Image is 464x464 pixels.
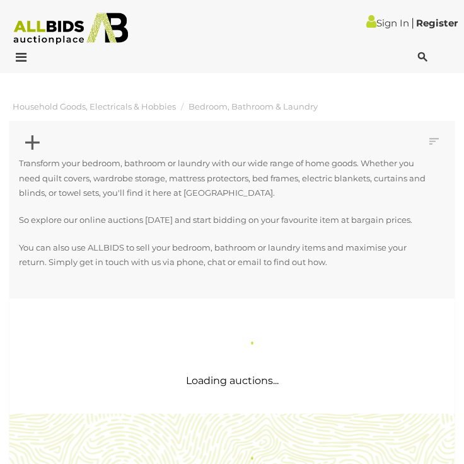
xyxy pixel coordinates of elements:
[186,375,279,387] span: Loading auctions...
[19,213,436,227] p: So explore our online auctions [DATE] and start bidding on your favourite item at bargain prices.
[411,16,414,30] span: |
[19,240,436,270] p: You can also use ALLBIDS to sell your bedroom, bathroom or laundry items and maximise your return...
[188,101,318,111] a: Bedroom, Bathroom & Laundry
[7,13,135,45] img: Allbids.com.au
[416,17,458,29] a: Register
[19,156,436,200] p: Transform your bedroom, bathroom or laundry with our wide range of home goods. Whether you need q...
[13,101,176,111] a: Household Goods, Electricals & Hobbies
[366,17,409,29] a: Sign In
